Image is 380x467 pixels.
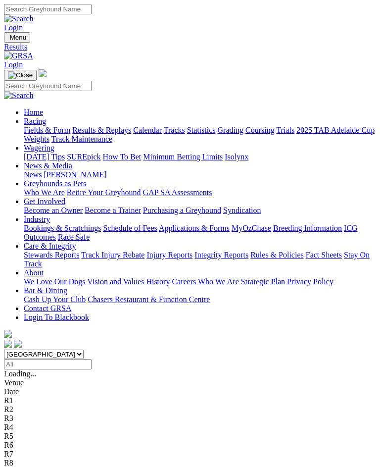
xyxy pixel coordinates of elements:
[133,126,162,134] a: Calendar
[24,277,85,286] a: We Love Our Dogs
[44,170,106,179] a: [PERSON_NAME]
[4,414,376,423] div: R3
[4,91,34,100] img: Search
[218,126,243,134] a: Grading
[51,135,112,143] a: Track Maintenance
[24,242,76,250] a: Care & Integrity
[4,330,12,338] img: logo-grsa-white.png
[4,32,30,43] button: Toggle navigation
[24,170,376,179] div: News & Media
[4,441,376,450] div: R6
[24,135,49,143] a: Weights
[24,304,71,312] a: Contact GRSA
[24,268,44,277] a: About
[24,117,46,125] a: Racing
[24,188,376,197] div: Greyhounds as Pets
[143,153,223,161] a: Minimum Betting Limits
[172,277,196,286] a: Careers
[24,215,50,223] a: Industry
[276,126,294,134] a: Trials
[146,277,170,286] a: History
[24,126,376,144] div: Racing
[287,277,333,286] a: Privacy Policy
[187,126,216,134] a: Statistics
[24,251,376,268] div: Care & Integrity
[4,4,92,14] input: Search
[241,277,285,286] a: Strategic Plan
[24,277,376,286] div: About
[24,251,79,259] a: Stewards Reports
[296,126,375,134] a: 2025 TAB Adelaide Cup
[24,161,72,170] a: News & Media
[88,295,210,304] a: Chasers Restaurant & Function Centre
[24,295,376,304] div: Bar & Dining
[4,369,36,378] span: Loading...
[250,251,304,259] a: Rules & Policies
[24,153,65,161] a: [DATE] Tips
[198,277,239,286] a: Who We Are
[24,197,65,206] a: Get Involved
[24,251,370,268] a: Stay On Track
[4,396,376,405] div: R1
[24,179,86,188] a: Greyhounds as Pets
[4,359,92,369] input: Select date
[232,224,271,232] a: MyOzChase
[4,81,92,91] input: Search
[159,224,230,232] a: Applications & Forms
[4,423,376,432] div: R4
[24,206,83,214] a: Become an Owner
[225,153,248,161] a: Isolynx
[24,170,42,179] a: News
[24,224,101,232] a: Bookings & Scratchings
[103,153,142,161] a: How To Bet
[24,286,67,295] a: Bar & Dining
[81,251,144,259] a: Track Injury Rebate
[4,387,376,396] div: Date
[143,206,221,214] a: Purchasing a Greyhound
[4,432,376,441] div: R5
[8,71,33,79] img: Close
[24,144,54,152] a: Wagering
[4,70,37,81] button: Toggle navigation
[24,224,358,241] a: ICG Outcomes
[4,378,376,387] div: Venue
[39,69,47,77] img: logo-grsa-white.png
[4,52,33,60] img: GRSA
[4,43,376,52] a: Results
[245,126,275,134] a: Coursing
[87,277,144,286] a: Vision and Values
[194,251,248,259] a: Integrity Reports
[10,34,26,41] span: Menu
[24,206,376,215] div: Get Involved
[24,295,86,304] a: Cash Up Your Club
[24,153,376,161] div: Wagering
[24,224,376,242] div: Industry
[24,313,89,321] a: Login To Blackbook
[306,251,342,259] a: Fact Sheets
[67,153,100,161] a: SUREpick
[223,206,261,214] a: Syndication
[4,450,376,459] div: R7
[146,251,192,259] a: Injury Reports
[4,340,12,348] img: facebook.svg
[4,23,23,32] a: Login
[4,14,34,23] img: Search
[67,188,141,197] a: Retire Your Greyhound
[4,405,376,414] div: R2
[4,60,23,69] a: Login
[24,126,70,134] a: Fields & Form
[72,126,131,134] a: Results & Replays
[24,188,65,197] a: Who We Are
[103,224,157,232] a: Schedule of Fees
[58,233,90,241] a: Race Safe
[273,224,342,232] a: Breeding Information
[14,340,22,348] img: twitter.svg
[143,188,212,197] a: GAP SA Assessments
[24,108,43,116] a: Home
[164,126,185,134] a: Tracks
[85,206,141,214] a: Become a Trainer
